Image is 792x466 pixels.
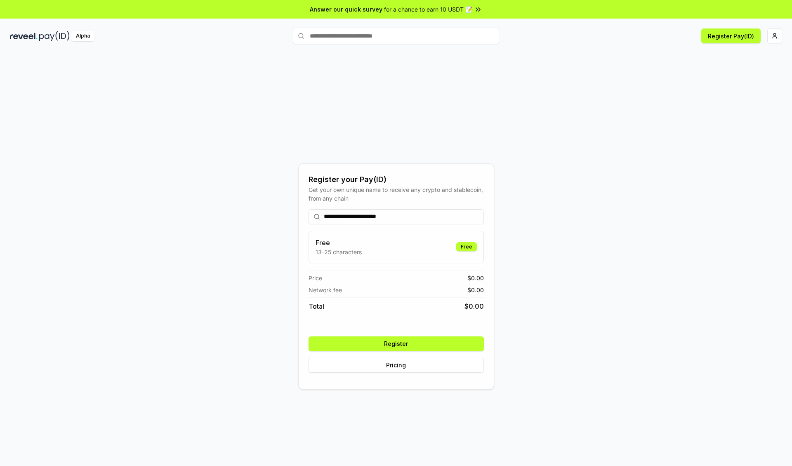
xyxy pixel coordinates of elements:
[464,301,484,311] span: $ 0.00
[316,248,362,256] p: 13-25 characters
[310,5,382,14] span: Answer our quick survey
[701,28,761,43] button: Register Pay(ID)
[309,336,484,351] button: Register
[10,31,38,41] img: reveel_dark
[456,242,477,251] div: Free
[316,238,362,248] h3: Free
[309,358,484,373] button: Pricing
[384,5,472,14] span: for a chance to earn 10 USDT 📝
[309,301,324,311] span: Total
[309,185,484,203] div: Get your own unique name to receive any crypto and stablecoin, from any chain
[309,274,322,282] span: Price
[467,274,484,282] span: $ 0.00
[309,286,342,294] span: Network fee
[309,174,484,185] div: Register your Pay(ID)
[467,286,484,294] span: $ 0.00
[71,31,94,41] div: Alpha
[39,31,70,41] img: pay_id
